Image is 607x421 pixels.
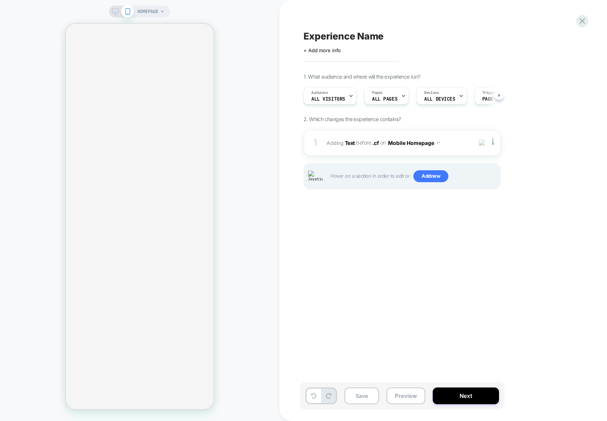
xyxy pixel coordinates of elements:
span: Trigger [482,90,497,95]
span: Audience [311,90,328,95]
span: Devices [424,90,439,95]
span: 2. Which changes the experience contains? [303,116,401,122]
img: down arrow [437,142,440,144]
div: 1 [312,135,319,150]
img: crossed eye [479,140,485,146]
button: Preview [387,387,425,404]
span: 1. What audience and where will the experience run? [303,73,420,80]
span: Adding [327,139,355,146]
img: close [492,139,494,147]
span: Page Load [482,96,508,102]
span: Pages [372,90,382,95]
span: Experience Name [303,31,384,42]
button: Mobile Homepage [388,137,440,148]
span: Hover on a section in order to edit or [330,170,496,182]
button: Save [344,387,379,404]
span: Add new [413,170,448,182]
span: on [380,138,386,147]
button: Next [433,387,499,404]
span: HOMEPAGE [137,6,158,18]
span: + Add more info [303,47,341,53]
span: BEFORE [356,139,371,146]
span: All Visitors [311,96,345,102]
span: ALL DEVICES [424,96,455,102]
b: Text [345,139,355,146]
span: .cf [372,139,379,146]
img: Joystick [308,171,323,182]
span: ALL PAGES [372,96,397,102]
